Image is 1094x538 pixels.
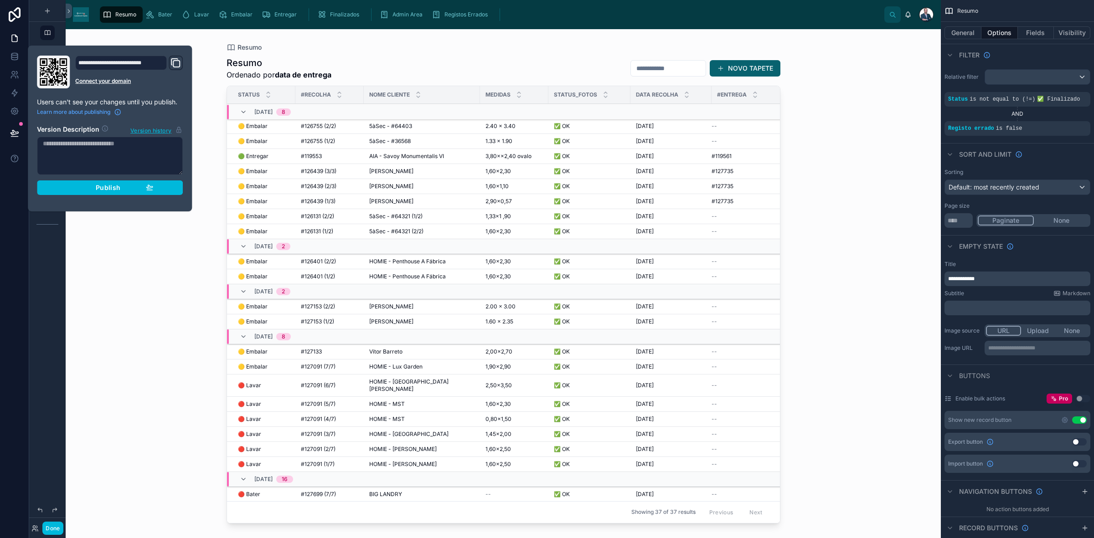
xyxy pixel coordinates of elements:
span: Import button [948,460,983,467]
span: Default: most recently created [949,183,1039,191]
span: [DATE] [254,243,273,250]
a: Resumo [100,6,143,23]
div: Domain and Custom Link [75,56,183,88]
span: is false [996,125,1022,132]
button: Visibility [1054,26,1090,39]
label: Page size [944,202,970,210]
label: Enable bulk actions [955,395,1005,402]
span: Status_Fotos [554,91,597,98]
div: 2 [282,288,285,295]
span: Resumo [115,11,136,18]
span: Filter [959,51,980,60]
button: Upload [1021,326,1055,336]
span: Lavar [194,11,209,18]
span: Showing 37 of 37 results [631,509,696,516]
span: Embalar [231,11,253,18]
span: #Recolha [301,91,331,98]
button: Default: most recently created [944,179,1090,195]
span: Status [238,91,260,98]
label: Image URL [944,344,981,352]
div: scrollable content [944,301,1090,315]
span: Learn more about publishing [37,108,110,116]
span: ✅ Finalizado [1037,96,1080,102]
div: No action buttons added [941,502,1094,517]
button: Publish [37,180,183,195]
button: General [944,26,981,39]
div: AND [944,110,1090,118]
span: [DATE] [254,476,273,483]
span: Nome Cliente [369,91,410,98]
span: Empty state [959,242,1003,251]
span: Registo errado [948,125,994,132]
span: Medidas [485,91,511,98]
span: Pro [1059,395,1068,402]
label: Title [944,261,956,268]
div: 2 [282,243,285,250]
span: Admin Area [392,11,423,18]
a: Learn more about publishing [37,108,121,116]
div: 16 [282,476,288,483]
span: Resumo [957,7,978,15]
span: [DATE] [254,333,273,340]
a: Connect your domain [75,77,183,85]
div: Show new record button [948,416,1011,424]
span: Record buttons [959,523,1018,533]
div: 8 [282,333,285,340]
a: Bater [143,6,179,23]
span: Finalizados [330,11,359,18]
div: scrollable content [985,341,1090,355]
img: App logo [73,7,89,22]
span: is not equal to (!=) [970,96,1035,102]
span: Data Recolha [636,91,678,98]
div: 8 [282,108,285,116]
span: Navigation buttons [959,487,1032,496]
label: Image source [944,327,981,334]
button: Options [981,26,1018,39]
a: Finalizados [315,6,366,23]
button: None [1055,326,1089,336]
span: Status [948,96,968,102]
span: Entregar [274,11,297,18]
a: Lavar [179,6,216,23]
p: Users can't see your changes until you publish. [37,97,183,107]
span: #Entrega [717,91,747,98]
button: None [1034,215,1089,225]
button: Fields [1018,26,1054,39]
span: [DATE] [254,108,273,116]
a: Registos Errados [429,6,494,23]
span: Buttons [959,371,990,380]
span: Sort And Limit [959,150,1011,159]
label: Subtitle [944,290,964,297]
span: Registos Errados [444,11,488,18]
button: URL [986,326,1021,336]
span: Publish [96,184,120,192]
span: Markdown [1063,290,1090,297]
label: Relative filter [944,73,981,81]
span: Bater [158,11,172,18]
div: scrollable content [96,5,884,25]
h2: Version Description [37,125,99,135]
button: Version history [130,125,183,135]
a: Markdown [1053,290,1090,297]
a: Admin Area [377,6,429,23]
span: Version history [130,125,171,134]
a: Entregar [259,6,303,23]
span: [DATE] [254,288,273,295]
button: Paginate [978,215,1034,225]
a: Embalar [216,6,259,23]
span: Export button [948,438,983,446]
button: Done [42,522,63,535]
div: scrollable content [944,272,1090,286]
label: Sorting [944,169,963,176]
